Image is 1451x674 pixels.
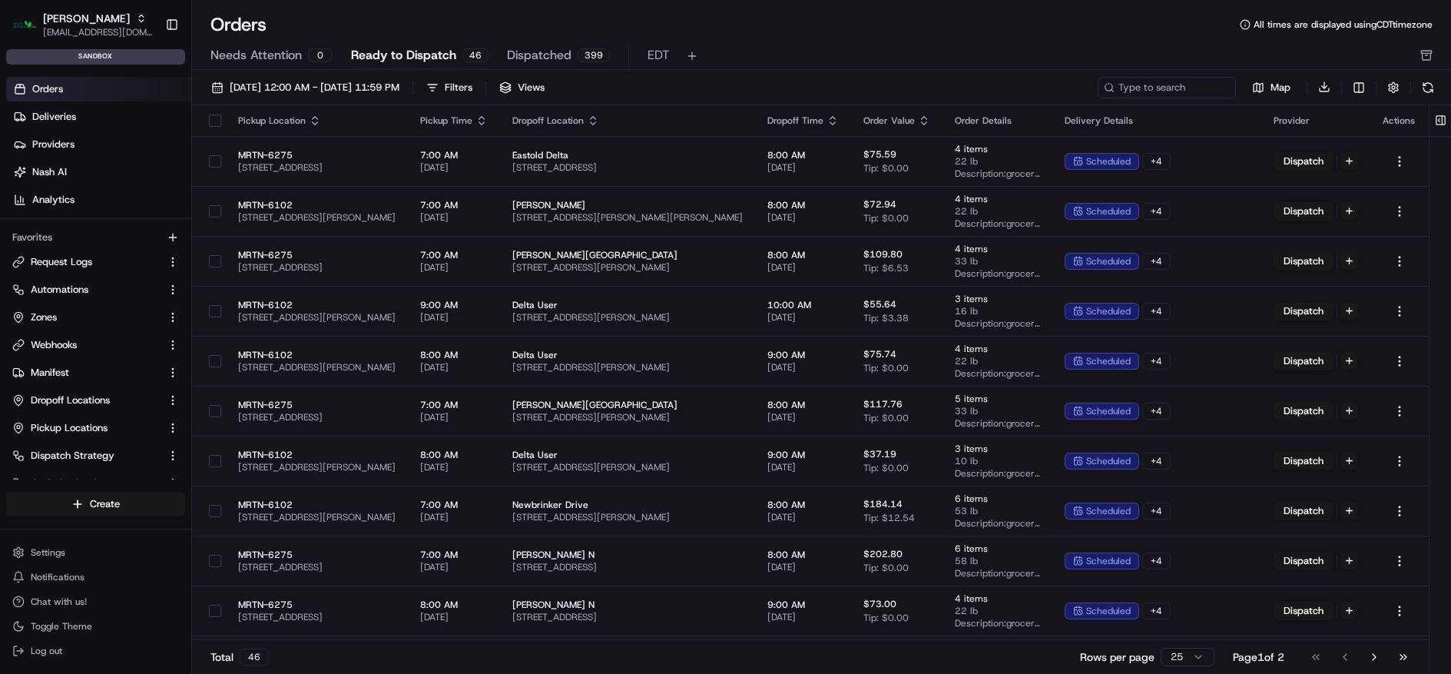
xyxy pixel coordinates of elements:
div: 46 [240,649,269,666]
button: Zones [6,305,185,330]
span: [DATE] [420,411,488,423]
span: Toggle Theme [31,620,92,632]
span: 53 lb [955,505,1040,517]
a: 💻API Documentation [124,217,253,244]
a: Analytics [6,188,191,212]
span: 9:00 AM [767,449,839,461]
div: Delivery Details [1065,115,1249,127]
a: Providers [6,132,191,157]
span: 6 items [955,493,1040,505]
div: 46 [462,48,489,62]
button: Notifications [6,566,185,588]
button: Dispatch [1274,302,1333,320]
span: Views [518,81,545,95]
button: Create [6,492,185,516]
span: scheduled [1086,555,1131,567]
span: 7:00 AM [420,399,488,411]
span: scheduled [1086,155,1131,168]
span: Log out [31,645,62,657]
button: Toggle Theme [6,616,185,637]
span: Notifications [31,571,84,583]
span: 22 lb [955,155,1040,168]
span: $37.19 [863,448,896,460]
span: 3 items [955,443,1040,455]
a: Nash AI [6,160,191,184]
span: 16 lb [955,305,1040,317]
span: Tip: $0.00 [863,162,909,174]
span: 4 items [955,143,1040,155]
span: All times are displayed using CDT timezone [1254,18,1433,31]
div: + 4 [1142,603,1171,619]
span: scheduled [1086,505,1131,517]
span: [STREET_ADDRESS][PERSON_NAME] [238,511,396,523]
span: Nash AI [32,165,67,179]
div: Dropoff Time [767,115,839,127]
span: Dropoff Locations [31,393,110,407]
span: $75.59 [863,148,896,161]
span: 33 lb [955,255,1040,267]
button: [EMAIL_ADDRESS][DOMAIN_NAME] [43,26,153,38]
a: Dispatch Strategy [12,449,161,463]
a: Orders [6,77,191,101]
span: Pylon [153,261,186,272]
button: Dropoff Locations [6,388,185,413]
span: Delta User [512,449,743,461]
span: [DATE] [767,611,839,623]
span: $72.94 [863,198,896,211]
span: [STREET_ADDRESS] [238,161,396,174]
span: 7:00 AM [420,549,488,561]
span: scheduled [1086,405,1131,417]
span: Description: grocery bags [955,217,1040,230]
button: Request Logs [6,250,185,274]
span: MRTN-6275 [238,149,396,161]
div: + 4 [1142,153,1171,170]
span: [DATE] 12:00 AM - [DATE] 11:59 PM [230,81,399,95]
img: Nash [15,15,46,46]
span: Tip: $0.00 [863,412,909,424]
span: Description: grocery bags [955,317,1040,330]
button: Dispatch [1274,202,1333,221]
span: Tip: $0.00 [863,562,909,574]
span: 8:00 AM [420,449,488,461]
span: [DATE] [767,411,839,423]
div: Total [210,649,269,666]
span: scheduled [1086,255,1131,267]
div: Order Details [955,115,1040,127]
span: Description: grocery bags [955,517,1040,530]
span: MRTN-6275 [238,549,396,561]
button: Automations [6,277,185,302]
button: Log out [6,640,185,662]
span: 5 items [955,393,1040,405]
span: Chat with us! [31,596,87,608]
span: scheduled [1086,205,1131,217]
span: [STREET_ADDRESS] [238,411,396,423]
span: 8:00 AM [767,249,839,261]
span: 8:00 AM [767,549,839,561]
span: [DATE] [767,211,839,224]
span: [STREET_ADDRESS][PERSON_NAME] [512,511,743,523]
span: Zones [31,310,57,324]
span: [STREET_ADDRESS][PERSON_NAME] [512,411,743,423]
span: Description: grocery bags [955,168,1040,180]
span: MRTN-6102 [238,499,396,511]
span: Request Logs [31,255,92,269]
a: Powered byPylon [108,260,186,272]
span: Description: grocery bags [955,267,1040,280]
span: 22 lb [955,355,1040,367]
span: [DATE] [420,361,488,374]
span: 22 lb [955,205,1040,217]
a: Manifest [12,366,161,380]
span: [STREET_ADDRESS][PERSON_NAME] [238,361,396,374]
span: Manifest [31,366,69,380]
span: $117.76 [863,398,903,410]
div: sandbox [6,49,185,65]
span: $75.74 [863,348,896,360]
input: Type to search [1098,77,1236,98]
span: [DATE] [767,461,839,473]
div: + 4 [1142,353,1171,370]
span: [STREET_ADDRESS][PERSON_NAME][PERSON_NAME] [512,211,743,224]
span: [STREET_ADDRESS] [512,561,743,573]
div: Favorites [6,225,185,250]
button: Optimization Strategy [6,471,185,496]
button: Dispatch [1274,352,1333,370]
